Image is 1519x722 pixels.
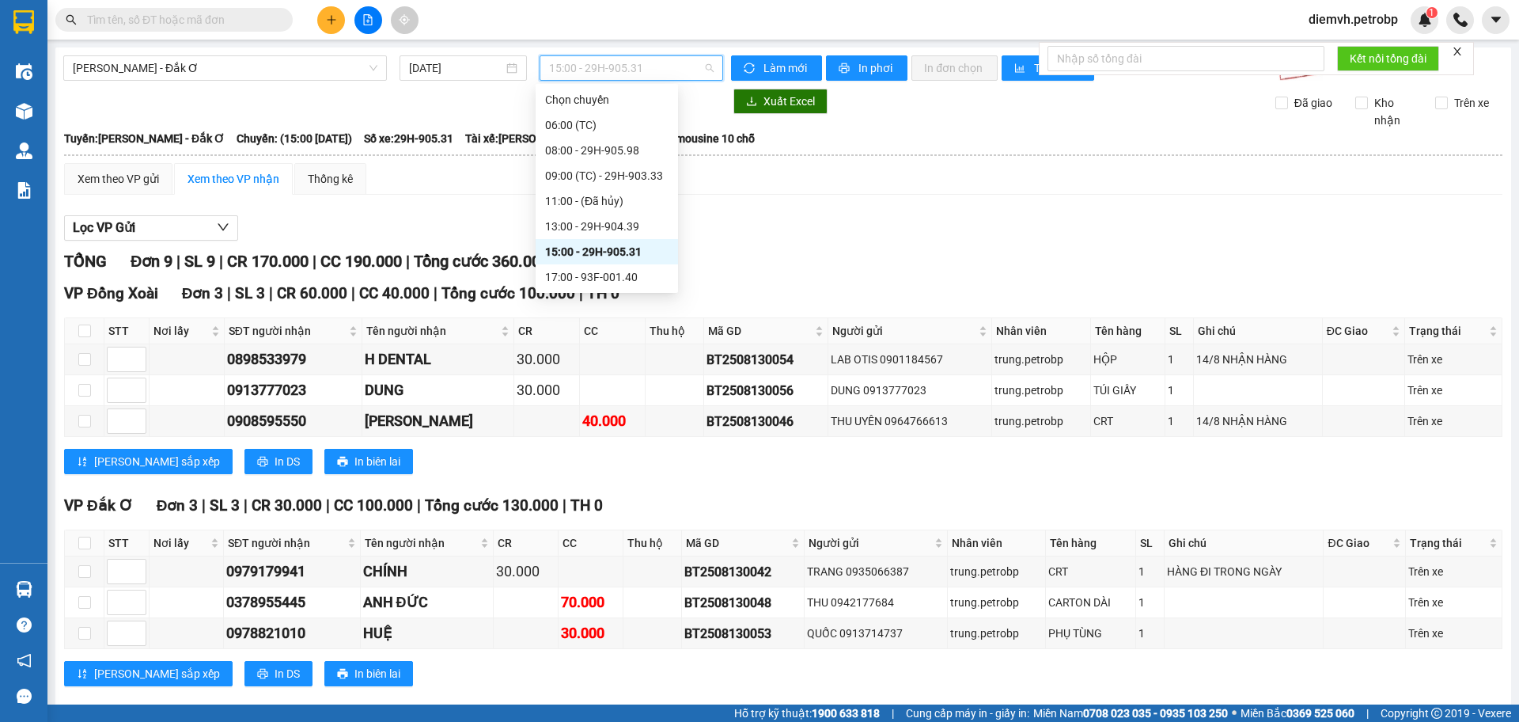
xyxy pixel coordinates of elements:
[1046,530,1136,557] th: Tên hàng
[1194,318,1323,344] th: Ghi chú
[1448,94,1495,112] span: Trên xe
[1482,6,1510,34] button: caret-down
[545,218,669,235] div: 13:00 - 29H-904.39
[225,344,362,375] td: 0898533979
[227,410,359,432] div: 0908595550
[704,375,828,406] td: BT2508130056
[1327,322,1388,340] span: ĐC Giao
[13,15,38,32] span: Gửi:
[64,215,238,241] button: Lọc VP Gửi
[1232,710,1237,716] span: ⚪️
[441,284,575,302] span: Tổng cước 100.000
[1167,563,1321,580] div: HÀNG ĐI TRONG NGÀY
[425,496,559,515] span: Tổng cước 130.000
[950,594,1044,611] div: trung.petrobp
[682,618,805,649] td: BT2508130053
[365,534,477,552] span: Tên người nhận
[157,496,199,515] span: Đơn 3
[227,379,359,401] div: 0913777023
[1429,7,1434,18] span: 1
[559,530,623,557] th: CC
[494,530,559,557] th: CR
[237,130,352,147] span: Chuyến: (15:00 [DATE])
[337,456,348,469] span: printer
[313,252,316,271] span: |
[228,534,343,552] span: SĐT người nhận
[73,56,377,80] span: Hồ Chí Minh - Đắk Ơ
[235,284,265,302] span: SL 3
[545,116,669,134] div: 06:00 (TC)
[563,496,566,515] span: |
[831,351,989,368] div: LAB OTIS 0901184567
[275,453,300,470] span: In DS
[64,132,225,145] b: Tuyến: [PERSON_NAME] - Đắk Ơ
[994,351,1089,368] div: trung.petrobp
[831,412,989,430] div: THU UYÊN 0964766613
[733,89,828,114] button: downloadXuất Excel
[224,587,360,618] td: 0378955445
[1168,382,1191,399] div: 1
[362,344,514,375] td: H DENTAL
[73,218,135,237] span: Lọc VP Gửi
[1033,705,1228,722] span: Miền Nam
[269,284,273,302] span: |
[496,560,555,583] div: 30.000
[623,530,682,557] th: Thu hộ
[1196,412,1320,430] div: 14/8 NHẬN HÀNG
[361,618,494,649] td: HUỆ
[579,284,583,302] span: |
[1136,530,1165,557] th: SL
[1288,94,1339,112] span: Đã giao
[1350,50,1426,67] span: Kết nối tổng đài
[244,496,248,515] span: |
[948,530,1047,557] th: Nhân viên
[1407,382,1499,399] div: Trên xe
[906,705,1029,722] span: Cung cấp máy in - giấy in:
[744,63,757,75] span: sync
[704,406,828,437] td: BT2508130046
[64,661,233,686] button: sort-ascending[PERSON_NAME] sắp xếp
[308,170,353,188] div: Thống kê
[226,622,357,644] div: 0978821010
[1002,55,1094,81] button: bar-chartThống kê
[1047,46,1324,71] input: Nhập số tổng đài
[17,617,32,633] span: question-circle
[1093,412,1161,430] div: CRT
[184,252,215,271] span: SL 9
[1489,13,1503,27] span: caret-down
[1168,351,1191,368] div: 1
[682,557,805,587] td: BT2508130042
[1048,594,1133,611] div: CARTON DÀI
[362,375,514,406] td: DUNG
[682,587,805,618] td: BT2508130048
[17,653,32,668] span: notification
[832,322,975,340] span: Người gửi
[414,252,549,271] span: Tổng cước 360.000
[1426,7,1438,18] sup: 1
[911,55,998,81] button: In đơn chọn
[364,130,453,147] span: Số xe: 29H-905.31
[78,170,159,188] div: Xem theo VP gửi
[587,284,619,302] span: TH 0
[320,252,402,271] span: CC 190.000
[124,13,224,51] div: VP Đắk Ơ
[225,375,362,406] td: 0913777023
[122,106,144,123] span: CC :
[1138,594,1161,611] div: 1
[326,14,337,25] span: plus
[561,591,620,614] div: 70.000
[807,594,944,611] div: THU 0942177684
[13,13,113,51] div: VP Phú Riềng
[545,167,669,184] div: 09:00 (TC) - 29H-903.33
[1048,563,1133,580] div: CRT
[582,410,642,432] div: 40.000
[1366,705,1369,722] span: |
[704,344,828,375] td: BT2508130054
[227,284,231,302] span: |
[77,668,88,681] span: sort-ascending
[1337,46,1439,71] button: Kết nối tổng đài
[363,591,491,614] div: ANH ĐỨC
[365,379,511,401] div: DUNG
[224,618,360,649] td: 0978821010
[1407,412,1499,430] div: Trên xe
